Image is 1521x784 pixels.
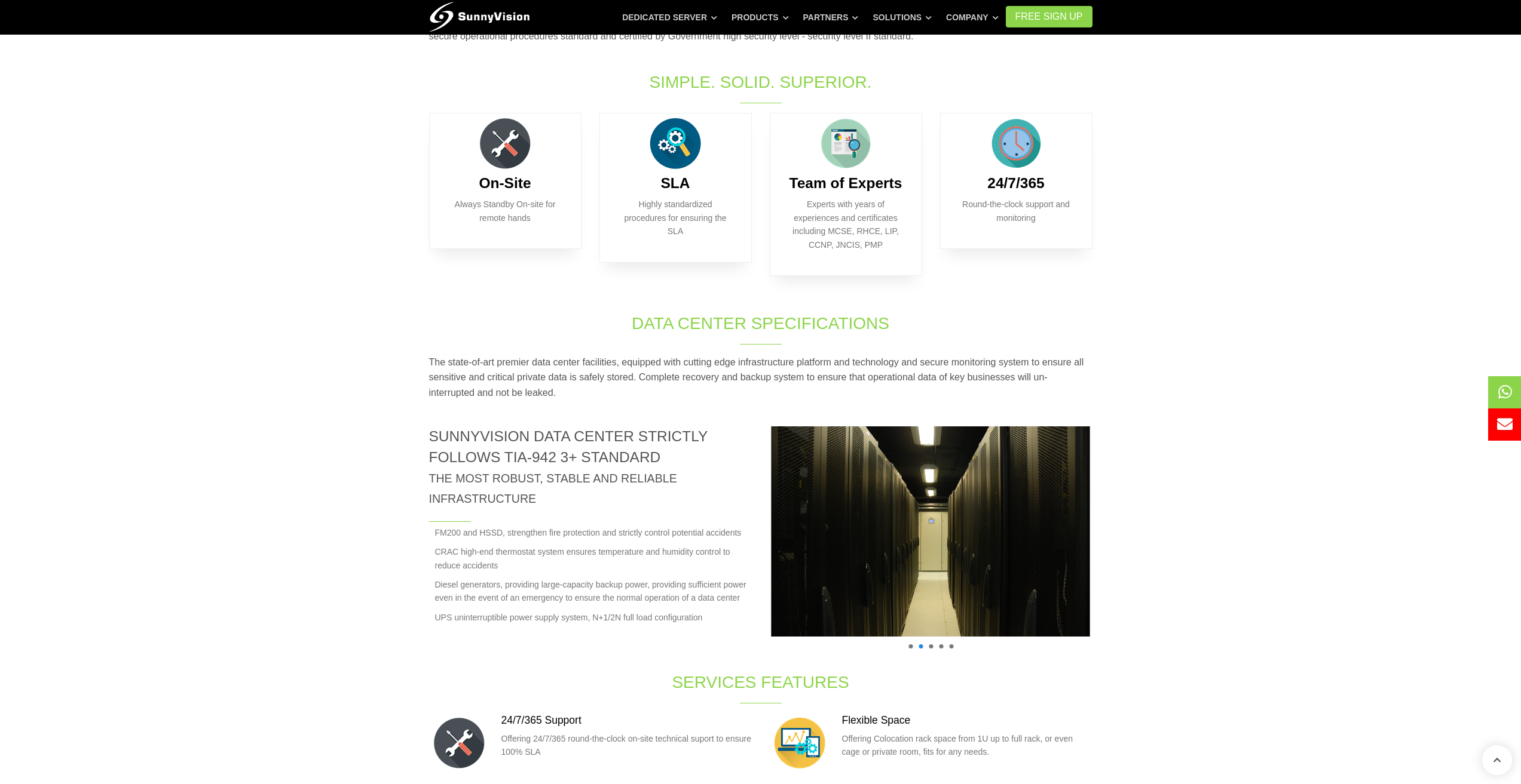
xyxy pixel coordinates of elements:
a: Company [946,7,999,28]
a: FREE Sign Up [1006,6,1092,27]
h4: 100% Photos taken from actual on-site data center [770,637,1092,654]
small: The most robust, stable and reliable infrastructure [429,472,677,505]
h1: Data Center Specifications [562,312,960,335]
p: Experts with years of experiences and certificates including MCSE, RHCE, LIP, CCNP, JNCIS, PMP [788,198,904,251]
h3: Flexible Space [842,713,1092,728]
b: SLA [661,175,690,191]
li: UPS uninterruptible power supply system, N+1/2N full load configuration [429,611,752,624]
li: FM200 and HSSD, strengthen fire protection and strictly control potential accidents [429,526,752,539]
b: 24/7/365 [987,175,1044,191]
h2: SunnyVision Data Center strictly follows TIA-942 3+ standard [429,426,752,508]
img: flat-stat-mon.png [770,713,830,773]
a: Partners [803,7,859,28]
img: flat-chart-page.png [816,113,876,173]
img: flat-search-cogs.png [645,113,705,173]
a: Dedicated Server [622,7,717,28]
p: Round-the-clock support and monitoring [959,198,1074,225]
b: Team of Experts [789,175,902,191]
p: Highly standardized procedures for ensuring the SLA [618,198,733,238]
p: Offering Colocation rack space from 1U up to full rack, or even cage or private room, fits for an... [842,732,1092,759]
li: Diesel generators, providing large-capacity backup power, providing sufficient power even in the ... [429,578,752,605]
h1: Simple. Solid. Superior. [562,70,960,94]
img: full-time.png [986,113,1046,173]
a: Products [732,7,789,28]
img: Image Description [772,426,1090,638]
a: Solutions [873,7,932,28]
h1: Services Features [562,671,960,694]
b: On-Site [479,175,531,191]
img: flat-repair-tools.png [475,113,535,173]
p: Offering 24/7/365 round-the-clock on-site technical suport to ensure 100% SLA [501,732,752,759]
h3: 24/7/365 Support [501,713,752,728]
p: The state-of-art premier data center facilities, equipped with cutting edge infrastructure platfo... [429,355,1092,401]
img: flat-repair-tools.png [429,713,489,773]
p: Always Standby On-site for remote hands [448,198,563,225]
li: CRAC high-end thermostat system ensures temperature and humidity control to reduce accidents [429,545,752,572]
